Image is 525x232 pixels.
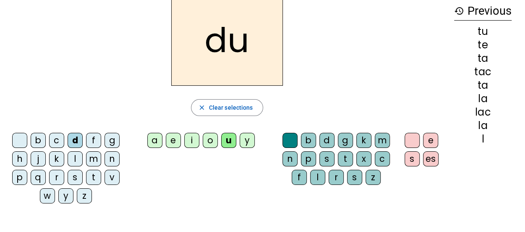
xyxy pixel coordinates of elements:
[12,151,27,166] div: h
[49,151,64,166] div: k
[40,188,55,203] div: w
[454,121,512,131] div: la
[68,170,83,185] div: s
[31,170,46,185] div: q
[147,133,162,148] div: a
[454,6,464,16] mat-icon: history
[454,67,512,77] div: tac
[49,170,64,185] div: r
[454,134,512,144] div: l
[292,170,307,185] div: f
[356,151,371,166] div: x
[301,133,316,148] div: b
[310,170,325,185] div: l
[104,133,120,148] div: g
[49,133,64,148] div: c
[338,151,353,166] div: t
[77,188,92,203] div: z
[405,151,420,166] div: s
[329,170,344,185] div: r
[86,170,101,185] div: t
[58,188,73,203] div: y
[347,170,362,185] div: s
[319,151,334,166] div: s
[356,133,371,148] div: k
[454,26,512,37] div: tu
[31,133,46,148] div: b
[375,151,390,166] div: c
[191,99,264,116] button: Clear selections
[221,133,236,148] div: u
[240,133,255,148] div: y
[203,133,218,148] div: o
[166,133,181,148] div: e
[454,107,512,117] div: lac
[209,103,253,113] span: Clear selections
[423,133,438,148] div: e
[454,94,512,104] div: la
[454,80,512,90] div: ta
[454,2,512,21] h3: Previous
[68,151,83,166] div: l
[423,151,439,166] div: es
[454,53,512,63] div: ta
[198,104,206,111] mat-icon: close
[375,133,390,148] div: m
[86,133,101,148] div: f
[454,40,512,50] div: te
[282,151,298,166] div: n
[68,133,83,148] div: d
[104,170,120,185] div: v
[31,151,46,166] div: j
[338,133,353,148] div: g
[86,151,101,166] div: m
[319,133,334,148] div: d
[104,151,120,166] div: n
[366,170,381,185] div: z
[184,133,199,148] div: i
[12,170,27,185] div: p
[301,151,316,166] div: p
